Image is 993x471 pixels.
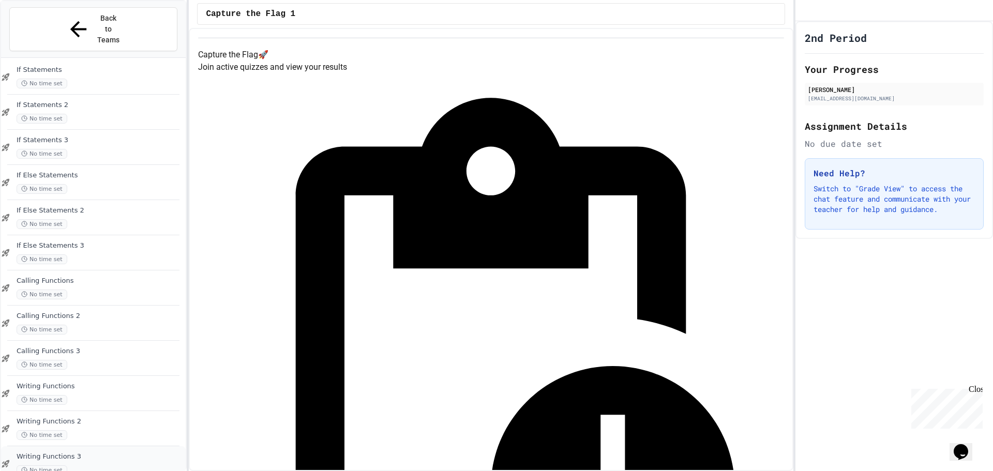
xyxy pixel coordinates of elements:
[17,347,184,356] span: Calling Functions 3
[17,171,184,180] span: If Else Statements
[17,325,67,335] span: No time set
[808,85,981,94] div: [PERSON_NAME]
[198,61,784,73] p: Join active quizzes and view your results
[17,360,67,370] span: No time set
[17,241,184,250] span: If Else Statements 3
[17,382,184,391] span: Writing Functions
[17,254,67,264] span: No time set
[97,13,121,45] span: Back to Teams
[17,114,67,124] span: No time set
[907,385,983,429] iframe: chat widget
[814,184,975,215] p: Switch to "Grade View" to access the chat feature and communicate with your teacher for help and ...
[805,138,984,150] div: No due date set
[805,31,867,45] h1: 2nd Period
[198,49,784,61] h4: Capture the Flag 🚀
[4,4,71,66] div: Chat with us now!Close
[17,206,184,215] span: If Else Statements 2
[17,149,67,159] span: No time set
[17,136,184,145] span: If Statements 3
[17,219,67,229] span: No time set
[805,119,984,133] h2: Assignment Details
[17,79,67,88] span: No time set
[814,167,975,179] h3: Need Help?
[17,66,184,74] span: If Statements
[808,95,981,102] div: [EMAIL_ADDRESS][DOMAIN_NAME]
[17,430,67,440] span: No time set
[17,452,184,461] span: Writing Functions 3
[805,62,984,77] h2: Your Progress
[17,101,184,110] span: If Statements 2
[17,312,184,321] span: Calling Functions 2
[206,8,295,20] span: Capture the Flag 1
[17,290,67,299] span: No time set
[17,417,184,426] span: Writing Functions 2
[17,277,184,285] span: Calling Functions
[9,7,177,51] button: Back to Teams
[950,430,983,461] iframe: chat widget
[17,184,67,194] span: No time set
[17,395,67,405] span: No time set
